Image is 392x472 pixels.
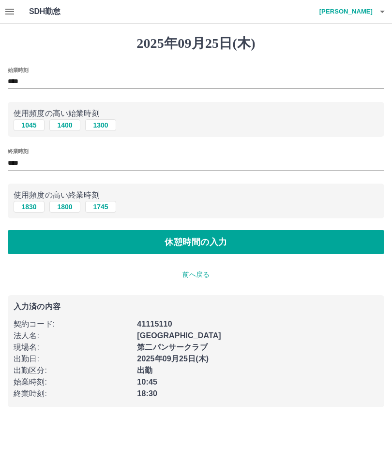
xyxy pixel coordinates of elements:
[8,270,384,280] p: 前へ戻る
[14,189,378,201] p: 使用頻度の高い終業時刻
[14,376,131,388] p: 始業時刻 :
[137,366,152,374] b: 出勤
[8,148,28,155] label: 終業時刻
[14,201,45,213] button: 1830
[49,201,80,213] button: 1800
[49,119,80,131] button: 1400
[137,343,207,351] b: 第二パンサークラブ
[14,108,378,119] p: 使用頻度の高い始業時刻
[137,331,221,340] b: [GEOGRAPHIC_DATA]
[137,389,157,398] b: 18:30
[14,342,131,353] p: 現場名 :
[137,320,172,328] b: 41115110
[8,35,384,52] h1: 2025年09月25日(木)
[137,378,157,386] b: 10:45
[85,119,116,131] button: 1300
[137,355,209,363] b: 2025年09月25日(木)
[8,66,28,73] label: 始業時刻
[8,230,384,254] button: 休憩時間の入力
[14,353,131,365] p: 出勤日 :
[14,388,131,400] p: 終業時刻 :
[14,365,131,376] p: 出勤区分 :
[14,303,378,311] p: 入力済の内容
[14,318,131,330] p: 契約コード :
[85,201,116,213] button: 1745
[14,119,45,131] button: 1045
[14,330,131,342] p: 法人名 :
